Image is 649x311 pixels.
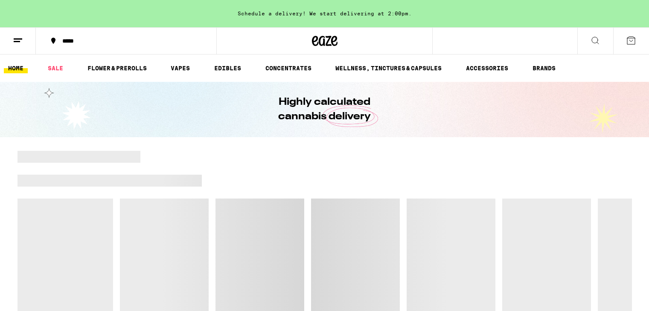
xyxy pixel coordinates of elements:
a: CONCENTRATES [261,63,316,73]
a: SALE [44,63,67,73]
button: BRANDS [528,63,560,73]
a: ACCESSORIES [462,63,512,73]
a: HOME [4,63,28,73]
a: WELLNESS, TINCTURES & CAPSULES [331,63,446,73]
a: EDIBLES [210,63,245,73]
a: VAPES [166,63,194,73]
h1: Highly calculated cannabis delivery [254,95,395,124]
a: FLOWER & PREROLLS [83,63,151,73]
